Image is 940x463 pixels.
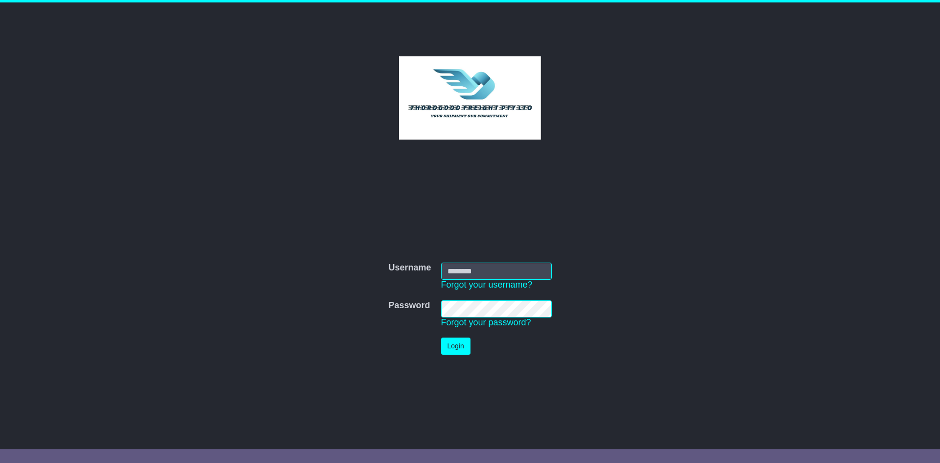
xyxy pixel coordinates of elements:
[441,338,470,355] button: Login
[388,263,431,273] label: Username
[441,317,531,327] a: Forgot your password?
[441,280,533,290] a: Forgot your username?
[388,300,430,311] label: Password
[399,56,541,140] img: Thorogood Freight Pty Ltd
